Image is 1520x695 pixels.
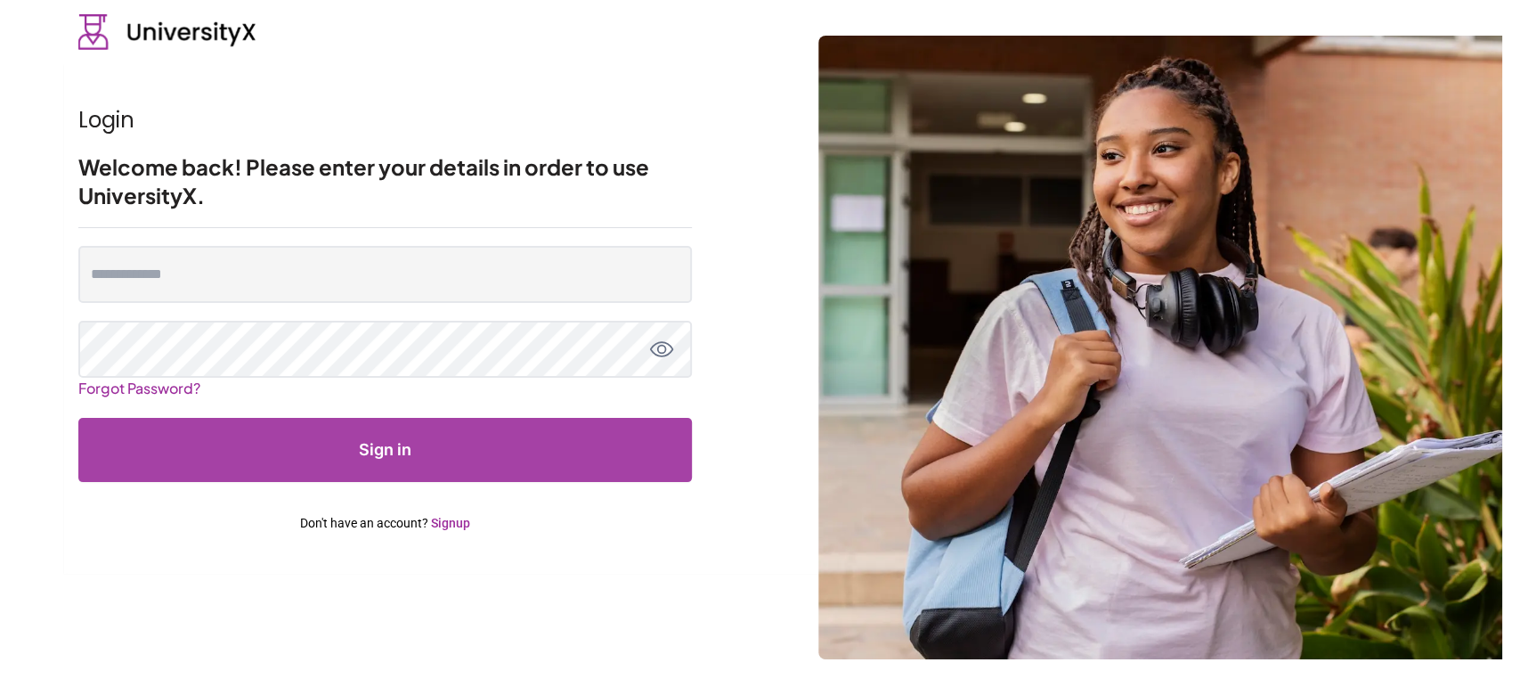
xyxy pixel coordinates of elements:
[818,36,1502,659] img: login background
[78,14,256,50] img: UniversityX logo
[78,372,200,405] a: Forgot Password?
[78,418,692,482] button: Submit form
[78,152,692,209] h2: Welcome back! Please enter your details in order to use UniversityX.
[649,337,674,362] button: toggle password view
[431,516,470,530] a: Signup
[78,106,692,135] h1: Login
[78,514,692,532] p: Don't have an account?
